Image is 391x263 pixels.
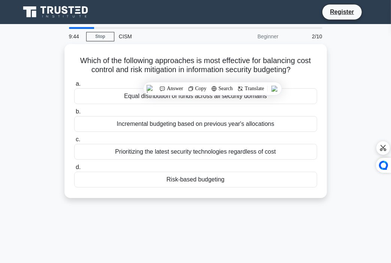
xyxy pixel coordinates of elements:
[217,29,283,44] div: Beginner
[325,7,358,17] a: Register
[74,144,317,160] div: Prioritizing the latest security technologies regardless of cost
[86,32,114,41] a: Stop
[64,29,86,44] div: 9:44
[74,116,317,132] div: Incremental budgeting based on previous year's allocations
[114,29,217,44] div: CISM
[76,80,81,87] span: a.
[74,172,317,187] div: Risk-based budgeting
[76,164,81,170] span: d.
[283,29,327,44] div: 2/10
[76,108,81,115] span: b.
[74,88,317,104] div: Equal distribution of funds across all security domains
[73,56,318,75] h5: Which of the following approaches is most effective for balancing cost control and risk mitigatio...
[76,136,80,142] span: c.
